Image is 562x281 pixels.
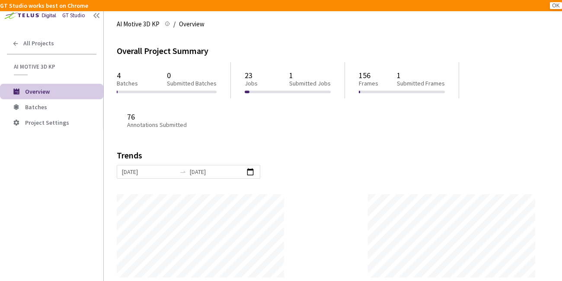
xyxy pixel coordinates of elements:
p: Annotations Submitted [127,121,220,129]
p: Submitted Jobs [289,80,331,87]
p: 23 [245,71,258,80]
p: Frames [359,80,378,87]
p: 156 [359,71,378,80]
span: to [179,168,186,175]
div: Overall Project Summary [117,45,549,57]
p: 4 [117,71,138,80]
span: All Projects [23,40,54,47]
input: Start date [122,167,176,177]
span: AI Motive 3D KP [117,19,160,29]
span: Overview [25,88,50,95]
span: swap-right [179,168,186,175]
p: Jobs [245,80,258,87]
span: Batches [25,103,47,111]
input: End date [190,167,244,177]
div: Trends [117,151,537,165]
div: GT Studio [62,12,85,20]
button: OK [550,2,562,9]
p: 1 [397,71,445,80]
span: Overview [179,19,204,29]
p: 1 [289,71,331,80]
p: Batches [117,80,138,87]
li: / [173,19,176,29]
span: AI Motive 3D KP [14,63,91,70]
p: 0 [167,71,217,80]
p: Submitted Frames [397,80,445,87]
span: Project Settings [25,119,69,126]
p: Submitted Batches [167,80,217,87]
p: 76 [127,112,220,121]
